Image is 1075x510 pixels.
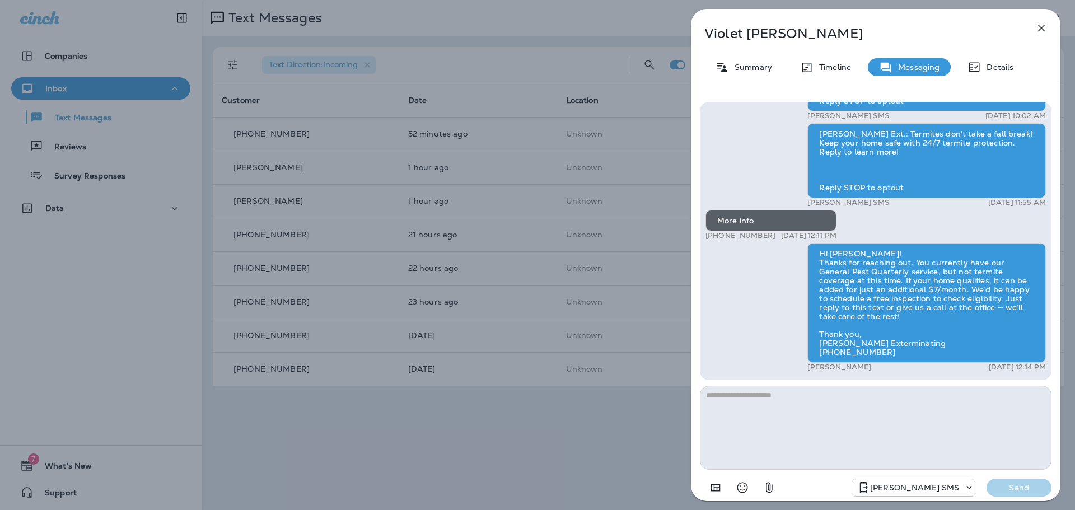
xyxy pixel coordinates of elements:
[807,111,889,120] p: [PERSON_NAME] SMS
[807,198,889,207] p: [PERSON_NAME] SMS
[807,123,1046,198] div: [PERSON_NAME] Ext.: Termites don't take a fall break! Keep your home safe with 24/7 termite prote...
[985,111,1046,120] p: [DATE] 10:02 AM
[781,231,836,240] p: [DATE] 12:11 PM
[704,476,727,499] button: Add in a premade template
[989,363,1046,372] p: [DATE] 12:14 PM
[807,363,871,372] p: [PERSON_NAME]
[870,483,959,492] p: [PERSON_NAME] SMS
[981,63,1013,72] p: Details
[705,210,836,231] div: More info
[705,231,775,240] p: [PHONE_NUMBER]
[731,476,754,499] button: Select an emoji
[807,243,1046,363] div: Hi [PERSON_NAME]! Thanks for reaching out. You currently have our General Pest Quarterly service,...
[988,198,1046,207] p: [DATE] 11:55 AM
[852,481,975,494] div: +1 (757) 760-3335
[892,63,940,72] p: Messaging
[704,26,1010,41] p: Violet [PERSON_NAME]
[814,63,851,72] p: Timeline
[729,63,772,72] p: Summary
